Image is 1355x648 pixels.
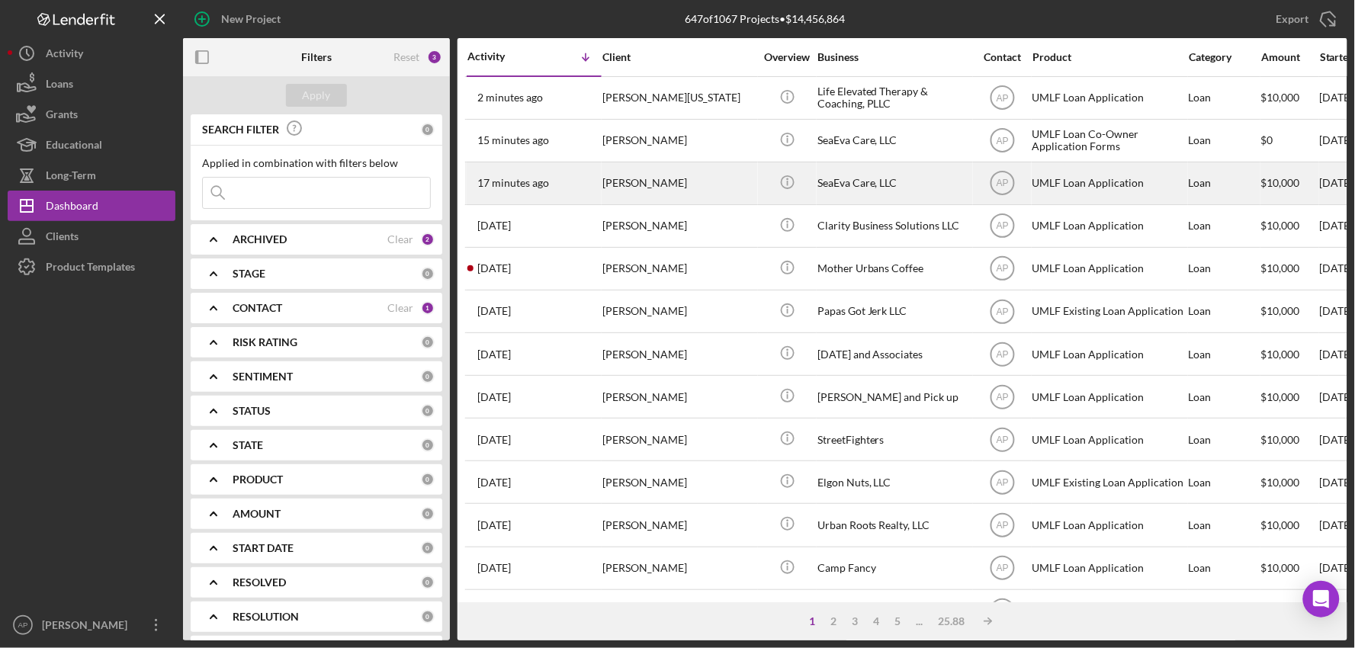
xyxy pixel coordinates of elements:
[421,610,435,624] div: 0
[802,615,824,627] div: 1
[421,576,435,589] div: 0
[467,50,535,63] div: Activity
[888,615,909,627] div: 5
[46,99,78,133] div: Grants
[602,120,755,161] div: [PERSON_NAME]
[1261,249,1318,289] div: $10,000
[8,191,175,221] button: Dashboard
[8,130,175,160] button: Educational
[996,136,1008,146] text: AP
[1189,377,1260,417] div: Loan
[46,38,83,72] div: Activity
[233,576,286,589] b: RESOLVED
[996,221,1008,232] text: AP
[477,391,511,403] time: 2025-08-14 21:17
[602,206,755,246] div: [PERSON_NAME]
[233,405,271,417] b: STATUS
[996,178,1008,189] text: AP
[1189,419,1260,460] div: Loan
[8,38,175,69] a: Activity
[759,51,816,63] div: Overview
[233,439,263,451] b: STATE
[1189,462,1260,502] div: Loan
[909,615,931,627] div: ...
[817,78,970,118] div: Life Elevated Therapy & Coaching, PLLC
[817,591,970,631] div: Preppy Paws, LLC
[1189,591,1260,631] div: Loan
[477,434,511,446] time: 2025-08-13 20:21
[1032,206,1185,246] div: UMLF Loan Application
[817,334,970,374] div: [DATE] and Associates
[602,163,755,204] div: [PERSON_NAME]
[866,615,888,627] div: 4
[602,51,755,63] div: Client
[1261,4,1347,34] button: Export
[1189,78,1260,118] div: Loan
[1189,163,1260,204] div: Loan
[602,505,755,545] div: [PERSON_NAME]
[602,249,755,289] div: [PERSON_NAME]
[817,291,970,332] div: Papas Got Jerk LLC
[602,591,755,631] div: [PERSON_NAME]
[46,252,135,286] div: Product Templates
[1032,51,1185,63] div: Product
[1032,548,1185,589] div: UMLF Loan Application
[996,392,1008,403] text: AP
[817,120,970,161] div: SeaEva Care, LLC
[824,615,845,627] div: 2
[996,563,1008,574] text: AP
[996,264,1008,274] text: AP
[421,370,435,383] div: 0
[477,262,511,274] time: 2025-08-26 13:08
[477,91,543,104] time: 2025-08-28 20:34
[46,130,102,164] div: Educational
[602,419,755,460] div: [PERSON_NAME]
[602,334,755,374] div: [PERSON_NAME]
[233,611,299,623] b: RESOLUTION
[1189,291,1260,332] div: Loan
[233,336,297,348] b: RISK RATING
[427,50,442,65] div: 3
[1261,334,1318,374] div: $10,000
[817,505,970,545] div: Urban Roots Realty, LLC
[8,252,175,282] button: Product Templates
[8,160,175,191] a: Long-Term
[996,306,1008,317] text: AP
[1032,591,1185,631] div: UMLF Loan Application
[477,348,511,361] time: 2025-08-19 20:42
[477,305,511,317] time: 2025-08-21 18:19
[421,507,435,521] div: 0
[233,302,282,314] b: CONTACT
[996,349,1008,360] text: AP
[1261,377,1318,417] div: $10,000
[1261,419,1318,460] div: $10,000
[421,473,435,486] div: 0
[387,233,413,245] div: Clear
[817,206,970,246] div: Clarity Business Solutions LLC
[303,84,331,107] div: Apply
[8,69,175,99] button: Loans
[477,134,549,146] time: 2025-08-28 20:20
[233,233,287,245] b: ARCHIVED
[286,84,347,107] button: Apply
[1261,291,1318,332] div: $10,000
[1032,334,1185,374] div: UMLF Loan Application
[421,541,435,555] div: 0
[1261,591,1318,631] div: $10,000
[1189,548,1260,589] div: Loan
[996,435,1008,445] text: AP
[1189,51,1260,63] div: Category
[421,438,435,452] div: 0
[845,615,866,627] div: 3
[1032,462,1185,502] div: UMLF Existing Loan Application
[1189,120,1260,161] div: Loan
[1261,120,1318,161] div: $0
[8,99,175,130] button: Grants
[46,160,96,194] div: Long-Term
[46,69,73,103] div: Loans
[1261,462,1318,502] div: $10,000
[974,51,1031,63] div: Contact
